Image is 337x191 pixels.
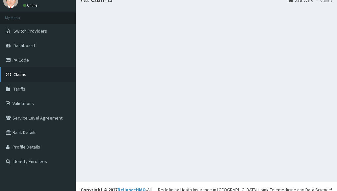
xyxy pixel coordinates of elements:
[13,28,47,34] span: Switch Providers
[13,86,25,92] span: Tariffs
[13,71,26,77] span: Claims
[13,42,35,48] span: Dashboard
[23,3,39,8] a: Online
